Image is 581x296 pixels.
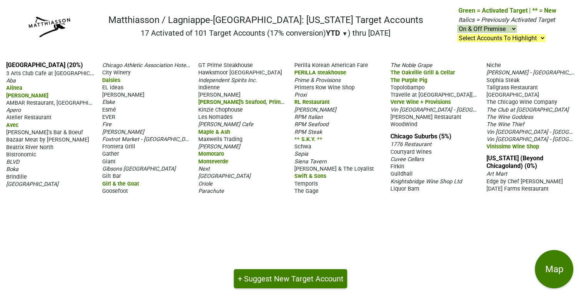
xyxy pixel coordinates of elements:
span: Courtyard Wines [390,149,432,155]
span: Printers Row Wine Shop [294,84,355,91]
span: [PERSON_NAME]'s Bar & Boeuf [6,129,83,136]
span: The Club at [GEOGRAPHIC_DATA] [486,107,569,113]
span: AMBAR Restaurant, [GEOGRAPHIC_DATA] [6,99,109,106]
span: Gather [102,151,119,157]
span: 3 Arts Club Cafe at [GEOGRAPHIC_DATA] [6,69,107,77]
span: [PERSON_NAME]'s Seafood, Prime Steak & Stone Crab [198,98,334,105]
span: Aba [6,77,16,84]
span: The Gage [294,188,319,194]
span: The Purple Pig [390,77,427,84]
span: Monteverde [198,158,228,165]
span: Topolobampo [390,84,425,91]
span: [GEOGRAPHIC_DATA] [486,92,539,98]
span: Green = Activated Target | ** = New [458,7,556,14]
span: PERILLA steakhouse [294,69,346,76]
span: Daisies [102,77,120,84]
span: The Wine Thief [486,121,524,128]
span: Esmé [102,107,116,113]
span: Independent Spirits Inc. [198,77,257,84]
span: Tallgrass Restaurant [486,84,538,91]
span: Goosefoot [102,188,128,194]
span: Temporis [294,181,318,187]
span: EL ideas [102,84,123,91]
span: Avec [6,122,19,128]
span: [PERSON_NAME] [294,107,336,113]
span: Art Mart [486,171,507,177]
span: Indienne [198,84,220,91]
span: RPM Seafood [294,121,329,128]
span: [PERSON_NAME] [102,129,144,135]
span: Cuvee Cellars [390,156,424,163]
span: Bazaar Meat by [PERSON_NAME] [6,136,89,143]
span: Les Nomades [198,114,232,120]
span: Fire [102,121,111,128]
span: Italics = Previously Activated Target [458,16,555,23]
span: RPM Italian [294,114,323,120]
span: Travelle at [GEOGRAPHIC_DATA][PERSON_NAME], [GEOGRAPHIC_DATA] [390,91,569,98]
span: Proxi [294,92,307,98]
span: EVER [102,114,115,120]
a: [GEOGRAPHIC_DATA] (20%) [6,61,83,69]
span: [PERSON_NAME] [6,92,48,99]
a: [US_STATE] (Beyond Chicagoland) (0%) [486,155,543,169]
span: Vin [GEOGRAPHIC_DATA] - [GEOGRAPHIC_DATA] [390,106,509,113]
span: BLVD [6,159,19,165]
span: Giant [102,158,116,165]
span: RPM Steak [294,129,322,135]
span: Frontera Grill [102,143,135,150]
img: Matthiasson [25,15,73,40]
a: Chicago Suburbs (5%) [390,133,452,140]
span: Liquor Barn [390,186,419,192]
span: Beatrix River North [6,144,53,151]
h2: 17 Activated of 101 Target Accounts (17% conversion) ) thru [DATE] [108,28,423,38]
span: Schwa [294,143,311,150]
span: Oriole [198,181,212,187]
span: Gilt Bar [102,173,121,179]
span: Parachute [198,188,224,194]
h1: Matthiasson / Lagniappe-[GEOGRAPHIC_DATA]: [US_STATE] Target Accounts [108,15,423,26]
span: Maxwells Trading [198,136,242,143]
span: RL Restaurant [294,99,330,105]
span: The Oakville Grill & Cellar [390,69,455,76]
span: The Chicago Wine Company [486,99,557,105]
span: Guildhall [390,171,413,177]
span: Elske [102,99,115,105]
span: The Noble Grape [390,62,432,69]
span: [PERSON_NAME] [198,143,240,150]
span: [PERSON_NAME] Cafe [198,121,253,128]
span: Bistronomic [6,151,37,158]
span: Sophia Steak [486,77,520,84]
span: Niche [486,62,501,69]
span: Sepia [294,151,308,157]
span: Knightsbridge Wine Shop Ltd [390,178,462,185]
span: Momotaro [198,151,224,157]
button: Map [535,250,573,288]
span: 1776 Restaurant [390,141,432,148]
span: Girl & the Goat [102,181,139,187]
span: Next [198,166,210,172]
span: ▼ [342,30,348,37]
span: Chicago Athletic Association Hotel - [GEOGRAPHIC_DATA] [102,61,244,69]
span: Foxtrot Market - [GEOGRAPHIC_DATA] [102,135,196,143]
span: Apero [6,107,21,113]
span: [GEOGRAPHIC_DATA] [6,181,58,187]
span: Siena Tavern [294,158,327,165]
span: Hawksmoor [GEOGRAPHIC_DATA] [198,69,282,76]
span: Alinea [6,85,22,91]
span: [GEOGRAPHIC_DATA] [198,173,251,179]
span: [PERSON_NAME] [102,92,144,98]
span: Swift & Sons [294,173,326,179]
span: Vinissimo Wine Shop [486,143,539,150]
span: [DATE] Farms Restaurant [486,186,549,192]
span: Boka [6,166,18,173]
span: Perilla Korean American Fare [294,62,368,69]
span: Prime & Provisions [294,77,340,84]
span: Edge by Chef [PERSON_NAME] [486,178,563,185]
button: + Suggest New Target Account [234,269,347,288]
span: YTD [326,28,340,38]
span: Gibsons [GEOGRAPHIC_DATA] [102,166,176,172]
span: GT Prime Steakhouse [198,62,253,69]
span: Kinzie Chophouse [198,107,243,113]
span: [PERSON_NAME] Restaurant [390,114,461,120]
span: The Wine Goddess [486,114,533,120]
